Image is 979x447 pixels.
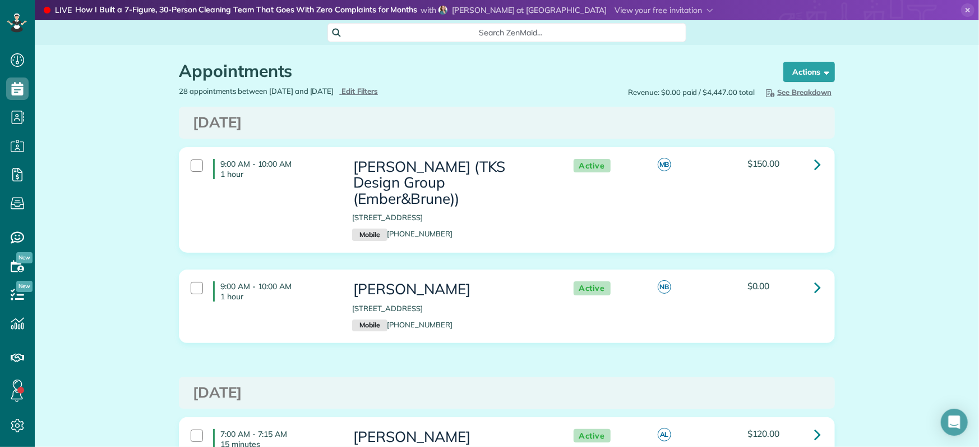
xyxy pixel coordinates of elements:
span: Active [574,159,611,173]
h1: Appointments [179,62,762,80]
span: New [16,252,33,263]
button: Actions [783,62,835,82]
span: Revenue: $0.00 paid / $4,447.00 total [628,87,755,98]
span: $120.00 [747,428,780,439]
span: Active [574,281,611,295]
span: $0.00 [747,280,770,291]
img: stephanie-pipkin-96de6d1c4dbbe89ac2cf66ae4a2a65097b4bdeddb8dcc8f0118c4cbbfde044c5.jpg [438,6,447,15]
span: New [16,281,33,292]
a: Mobile[PHONE_NUMBER] [352,229,452,238]
span: Active [574,429,611,443]
p: [STREET_ADDRESS] [352,303,551,314]
span: $150.00 [747,158,780,169]
span: Edit Filters [341,86,378,95]
p: 1 hour [220,291,335,302]
span: See Breakdown [764,88,832,97]
span: with [421,5,436,15]
div: 28 appointments between [DATE] and [DATE] [170,86,507,97]
small: Mobile [352,320,387,332]
div: Open Intercom Messenger [941,409,968,436]
span: MB [658,158,671,171]
h3: [PERSON_NAME] [352,281,551,298]
h3: [DATE] [193,385,821,401]
a: Mobile[PHONE_NUMBER] [352,320,452,329]
span: [PERSON_NAME] at [GEOGRAPHIC_DATA] [452,5,607,15]
span: AL [658,428,671,441]
h3: [PERSON_NAME] [352,429,551,445]
p: 1 hour [220,169,335,179]
span: NB [658,280,671,294]
strong: How I Built a 7-Figure, 30-Person Cleaning Team That Goes With Zero Complaints for Months [75,4,418,16]
button: See Breakdown [760,86,835,98]
h3: [DATE] [193,115,821,131]
a: Edit Filters [339,86,378,95]
p: [STREET_ADDRESS] [352,212,551,223]
h4: 9:00 AM - 10:00 AM [213,281,335,302]
h3: [PERSON_NAME] (TKS Design Group (Ember&Brune)) [352,159,551,207]
small: Mobile [352,229,387,241]
h4: 9:00 AM - 10:00 AM [213,159,335,179]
